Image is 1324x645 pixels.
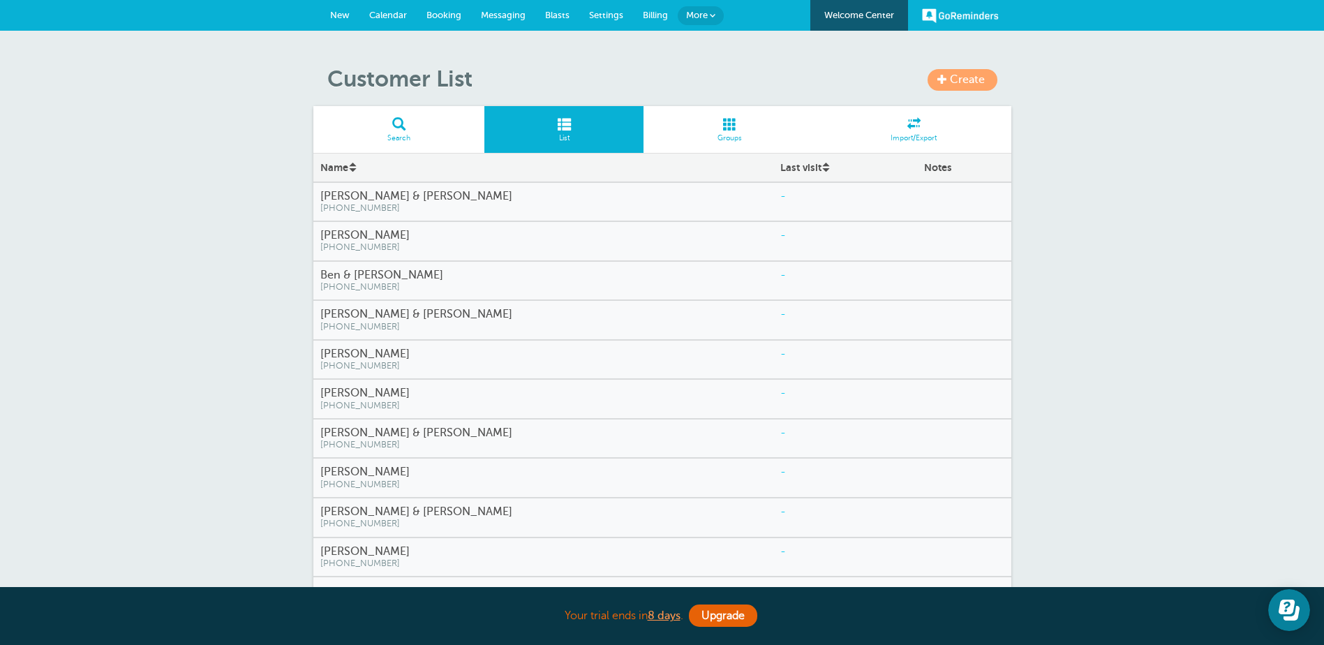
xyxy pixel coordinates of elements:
[320,427,767,440] h4: [PERSON_NAME] & [PERSON_NAME]
[320,519,767,529] span: [PHONE_NUMBER]
[320,348,767,361] h4: [PERSON_NAME]
[817,106,1011,153] a: Import/Export
[327,66,1011,92] h1: Customer List
[313,459,1011,498] a: [PERSON_NAME] [PHONE_NUMBER] -
[313,183,1011,223] a: [PERSON_NAME] & [PERSON_NAME] [PHONE_NUMBER] -
[689,605,757,627] a: Upgrade
[773,341,917,368] div: -
[773,420,917,447] div: -
[320,229,767,242] h4: [PERSON_NAME]
[320,203,767,214] span: [PHONE_NUMBER]
[773,183,917,210] div: -
[773,538,917,565] div: -
[320,545,767,558] h4: [PERSON_NAME]
[320,480,767,490] span: [PHONE_NUMBER]
[686,10,708,20] span: More
[320,558,767,569] span: [PHONE_NUMBER]
[313,301,1011,341] a: [PERSON_NAME] & [PERSON_NAME] [PHONE_NUMBER] -
[313,341,1011,380] a: [PERSON_NAME] [PHONE_NUMBER] -
[320,308,767,321] h4: [PERSON_NAME] & [PERSON_NAME]
[313,380,1011,420] a: [PERSON_NAME] [PHONE_NUMBER] -
[589,10,623,20] span: Settings
[313,601,1011,631] div: Your trial ends in .
[313,420,1011,459] a: [PERSON_NAME] & [PERSON_NAME] [PHONE_NUMBER] -
[426,10,461,20] span: Booking
[773,262,917,289] div: -
[313,498,1011,538] a: [PERSON_NAME] & [PERSON_NAME] [PHONE_NUMBER] -
[320,387,767,400] h4: [PERSON_NAME]
[330,10,350,20] span: New
[648,609,680,622] a: 8 days
[313,106,485,153] a: Search
[320,322,767,332] span: [PHONE_NUMBER]
[320,134,478,142] span: Search
[773,498,917,526] div: -
[644,106,817,153] a: Groups
[950,73,985,86] span: Create
[320,505,767,519] h4: [PERSON_NAME] & [PERSON_NAME]
[313,262,1011,302] a: Ben & [PERSON_NAME] [PHONE_NUMBER] -
[1268,589,1310,631] iframe: Resource center
[773,459,917,486] div: -
[320,162,357,173] a: Name
[917,155,1011,181] div: Notes
[780,162,831,173] a: Last visit
[773,222,917,249] div: -
[320,401,767,411] span: [PHONE_NUMBER]
[320,242,767,253] span: [PHONE_NUMBER]
[320,190,767,203] h4: [PERSON_NAME] & [PERSON_NAME]
[320,440,767,450] span: [PHONE_NUMBER]
[643,10,668,20] span: Billing
[545,10,570,20] span: Blasts
[650,134,810,142] span: Groups
[678,6,724,25] a: More
[313,222,1011,262] a: [PERSON_NAME] [PHONE_NUMBER] -
[773,301,917,328] div: -
[773,380,917,407] div: -
[320,361,767,371] span: [PHONE_NUMBER]
[320,269,767,282] h4: Ben & [PERSON_NAME]
[491,134,637,142] span: List
[313,538,1011,577] a: [PERSON_NAME] [PHONE_NUMBER] -
[824,134,1004,142] span: Import/Export
[481,10,526,20] span: Messaging
[928,69,997,91] a: Create
[320,466,767,479] h4: [PERSON_NAME]
[369,10,407,20] span: Calendar
[320,282,767,292] span: [PHONE_NUMBER]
